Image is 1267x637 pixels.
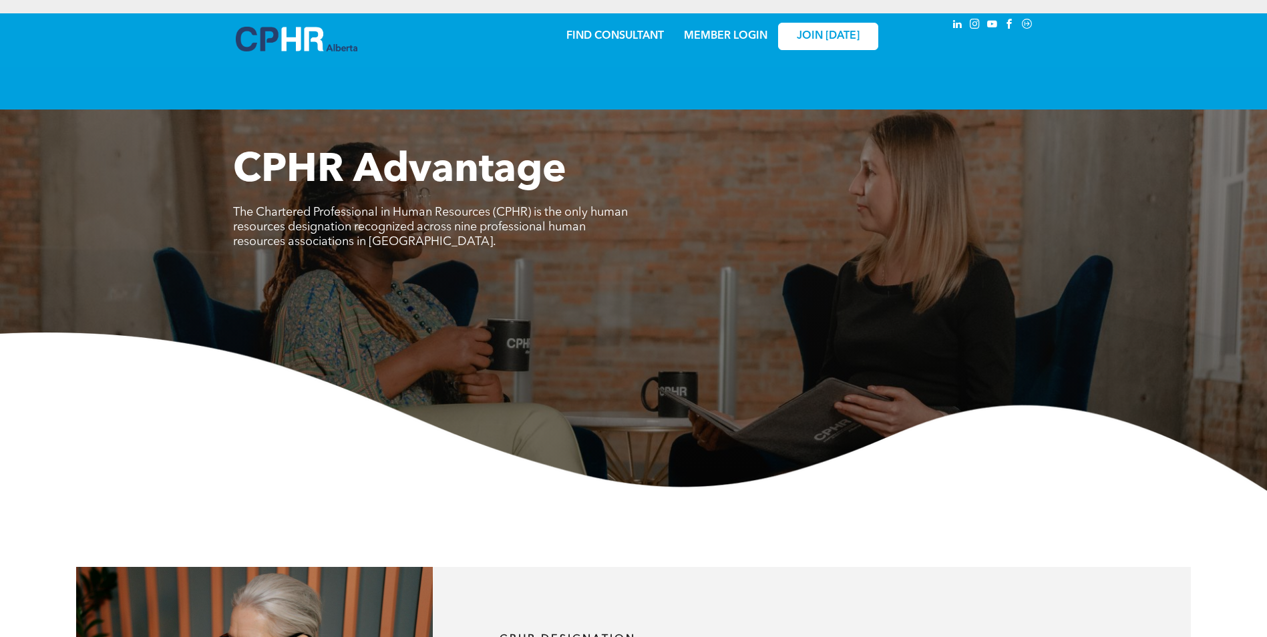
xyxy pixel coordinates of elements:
img: A blue and white logo for cp alberta [236,27,357,51]
a: FIND CONSULTANT [566,31,664,41]
span: The Chartered Professional in Human Resources (CPHR) is the only human resources designation reco... [233,206,628,248]
a: youtube [985,17,1000,35]
a: facebook [1003,17,1017,35]
a: instagram [968,17,982,35]
span: CPHR Advantage [233,151,566,191]
a: JOIN [DATE] [778,23,878,50]
a: Social network [1020,17,1035,35]
span: JOIN [DATE] [797,30,860,43]
a: linkedin [950,17,965,35]
a: MEMBER LOGIN [684,31,767,41]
